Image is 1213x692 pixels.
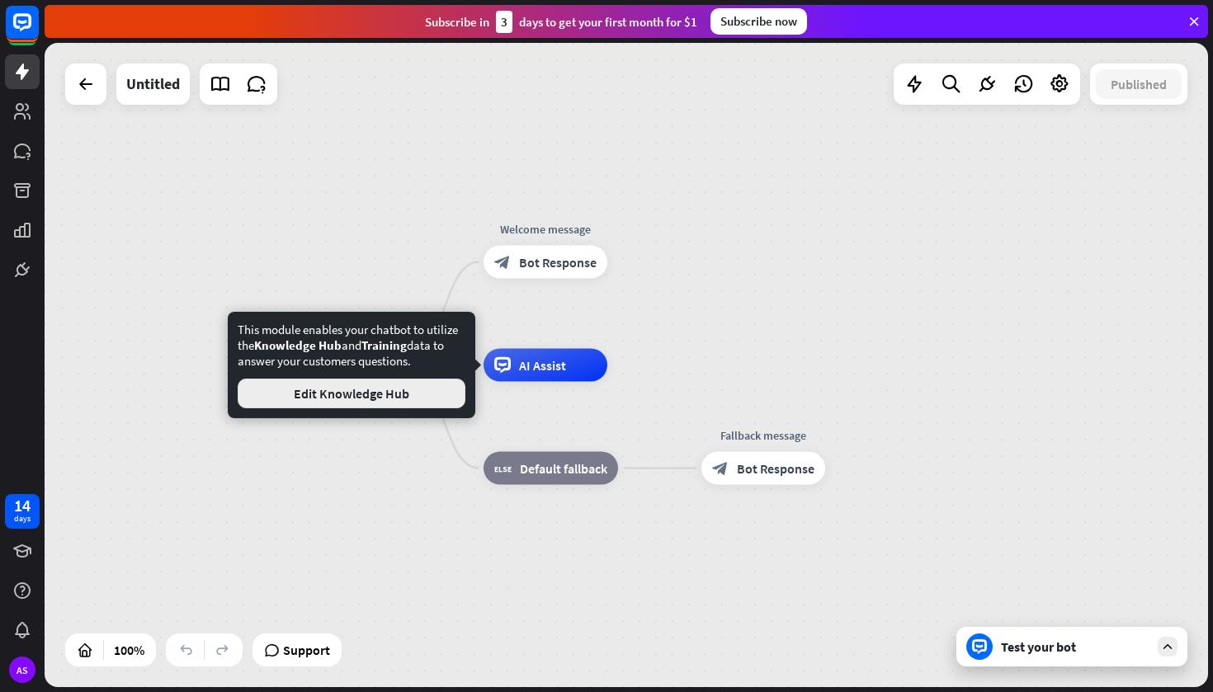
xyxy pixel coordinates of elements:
[361,337,407,353] span: Training
[9,657,35,683] div: AS
[1096,69,1182,99] button: Published
[1001,638,1149,655] div: Test your bot
[710,8,807,35] div: Subscribe now
[494,460,512,477] i: block_fallback
[238,379,465,408] button: Edit Knowledge Hub
[471,221,620,238] div: Welcome message
[14,513,31,525] div: days
[520,460,607,477] span: Default fallback
[737,460,814,477] span: Bot Response
[425,11,697,33] div: Subscribe in days to get your first month for $1
[494,254,511,271] i: block_bot_response
[109,637,149,663] div: 100%
[5,494,40,529] a: 14 days
[283,637,330,663] span: Support
[689,427,838,444] div: Fallback message
[519,254,597,271] span: Bot Response
[14,498,31,513] div: 14
[712,460,729,477] i: block_bot_response
[238,322,465,408] div: This module enables your chatbot to utilize the and data to answer your customers questions.
[519,357,566,374] span: AI Assist
[13,7,63,56] button: Open LiveChat chat widget
[496,11,512,33] div: 3
[254,337,342,353] span: Knowledge Hub
[126,64,180,105] div: Untitled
